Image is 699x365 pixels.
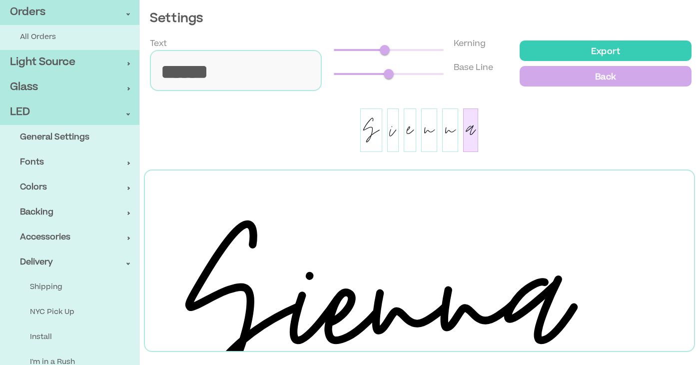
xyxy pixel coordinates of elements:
button: Back [520,66,692,86]
p: Export [526,43,686,58]
span: Delivery [20,256,127,268]
p: Settings [150,10,689,28]
span: Fonts [20,156,127,168]
span: Orders [10,5,127,20]
span: Glass [10,80,127,95]
button: Export [520,40,692,61]
span: Colors [20,181,127,193]
label: Kerning [454,38,486,50]
span: General Settings [20,131,129,143]
span: LED [10,105,127,120]
label: Base Line [454,62,493,74]
span: Backing [20,206,127,218]
span: Shipping [30,282,129,293]
div: S [360,108,382,152]
div: e [404,108,416,152]
span: All Orders [20,32,129,43]
div: n [421,108,437,152]
span: Accessories [20,231,127,243]
div: a [463,108,478,152]
p: Back [526,69,686,83]
label: Text [150,38,167,50]
span: Install [30,332,129,343]
div: n [442,108,458,152]
span: Light Source [10,55,127,70]
div: i [387,108,399,152]
span: NYC Pick Up [30,307,129,318]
